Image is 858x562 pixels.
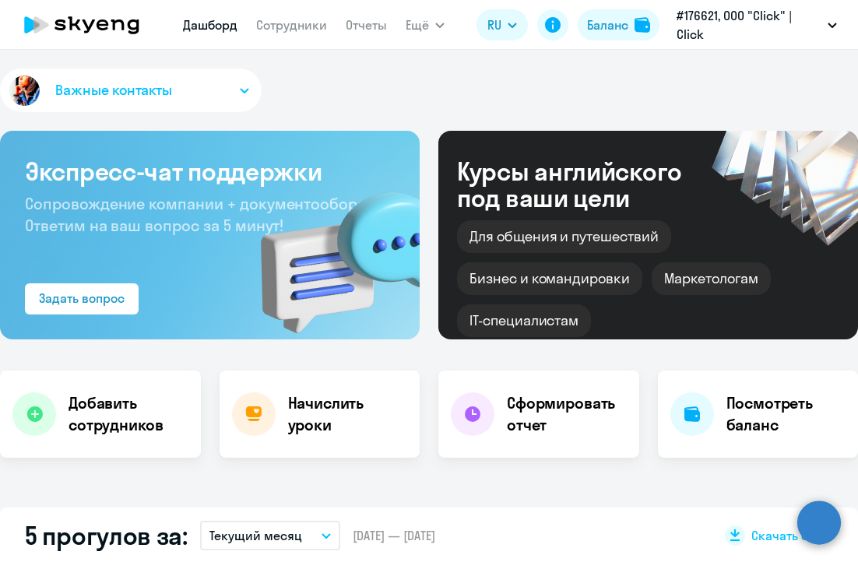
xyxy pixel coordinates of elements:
p: #176621, ООО "Click" | Click [677,6,821,44]
img: bg-img [238,164,420,339]
img: balance [635,17,650,33]
h2: 5 прогулов за: [25,520,188,551]
a: Отчеты [346,17,387,33]
div: Для общения и путешествий [457,220,671,253]
a: Дашборд [183,17,237,33]
h4: Сформировать отчет [507,392,627,436]
p: Текущий месяц [209,526,302,545]
button: RU [476,9,528,40]
span: RU [487,16,501,34]
span: Скачать отчет [751,527,833,544]
span: [DATE] — [DATE] [353,527,435,544]
button: Задать вопрос [25,283,139,314]
button: Ещё [406,9,445,40]
div: Курсы английского под ваши цели [457,158,723,211]
div: IT-специалистам [457,304,591,337]
h4: Посмотреть баланс [726,392,846,436]
span: Сопровождение компании + документооборот. Ответим на ваш вопрос за 5 минут! [25,194,377,235]
a: Сотрудники [256,17,327,33]
h4: Добавить сотрудников [69,392,188,436]
button: Текущий месяц [200,521,340,550]
div: Бизнес и командировки [457,262,642,295]
img: avatar [6,72,43,109]
span: Важные контакты [55,80,172,100]
h4: Начислить уроки [288,392,408,436]
span: Ещё [406,16,429,34]
button: Балансbalance [578,9,659,40]
div: Баланс [587,16,628,34]
div: Маркетологам [652,262,771,295]
h3: Экспресс-чат поддержки [25,156,395,187]
button: #176621, ООО "Click" | Click [669,6,845,44]
div: Задать вопрос [39,289,125,307]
